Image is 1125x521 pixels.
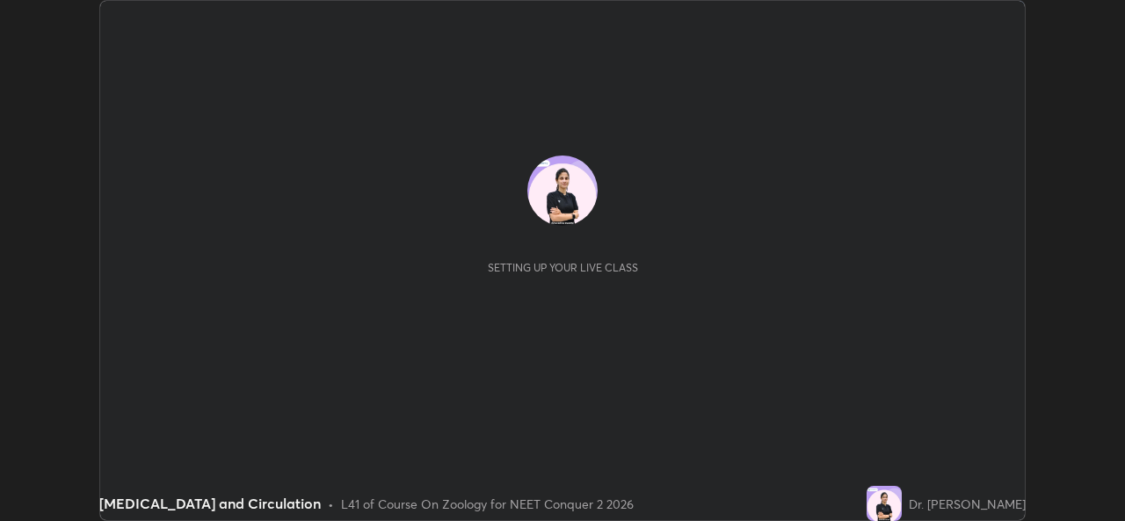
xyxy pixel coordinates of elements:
[99,493,321,514] div: [MEDICAL_DATA] and Circulation
[328,495,334,513] div: •
[527,156,598,226] img: 6adb0a404486493ea7c6d2c8fdf53f74.jpg
[867,486,902,521] img: 6adb0a404486493ea7c6d2c8fdf53f74.jpg
[341,495,634,513] div: L41 of Course On Zoology for NEET Conquer 2 2026
[909,495,1026,513] div: Dr. [PERSON_NAME]
[488,261,638,274] div: Setting up your live class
